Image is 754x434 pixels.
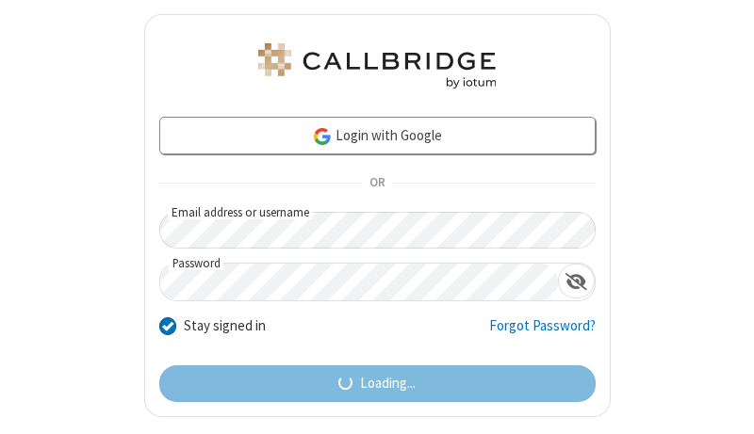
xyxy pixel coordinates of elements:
iframe: Chat [707,385,740,421]
span: OR [362,170,392,197]
img: Astra [254,43,500,88]
button: Loading... [159,365,596,403]
input: Password [160,264,558,300]
img: google-icon.png [312,126,333,147]
div: Show password [558,264,595,298]
a: Forgot Password? [489,315,596,351]
span: Loading... [360,373,416,394]
input: Email address or username [159,212,596,249]
label: Stay signed in [184,315,266,337]
a: Login with Google [159,117,596,154]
